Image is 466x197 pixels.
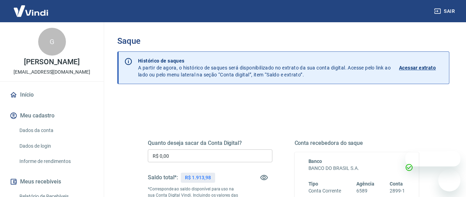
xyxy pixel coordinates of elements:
p: Acessar extrato [399,64,436,71]
a: Dados de login [17,139,95,153]
h6: BANCO DO BRASIL S.A. [308,165,405,172]
p: R$ 1.913,98 [185,174,211,181]
a: Dados da conta [17,123,95,138]
a: Início [8,87,95,102]
span: Banco [308,158,322,164]
iframe: Botão para abrir a janela de mensagens [438,169,460,191]
button: Meus recebíveis [8,174,95,189]
p: A partir de agora, o histórico de saques será disponibilizado no extrato da sua conta digital. Ac... [138,57,391,78]
button: Sair [433,5,458,18]
h6: 2899-1 [390,187,405,195]
p: [PERSON_NAME] [24,58,79,66]
p: Histórico de saques [138,57,391,64]
span: Agência [356,181,374,187]
span: Conta [390,181,403,187]
h6: 6589 [356,187,374,195]
h3: Saque [117,36,449,46]
h5: Quanto deseja sacar da Conta Digital? [148,140,272,147]
a: Informe de rendimentos [17,154,95,169]
img: Vindi [8,0,53,22]
h5: Conta recebedora do saque [295,140,419,147]
h5: Saldo total*: [148,174,178,181]
p: [EMAIL_ADDRESS][DOMAIN_NAME] [14,68,90,76]
iframe: Mensagem da empresa [405,151,460,166]
div: G [38,28,66,56]
button: Meu cadastro [8,108,95,123]
a: Acessar extrato [399,57,443,78]
span: Tipo [308,181,319,187]
h6: Conta Corrente [308,187,341,195]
